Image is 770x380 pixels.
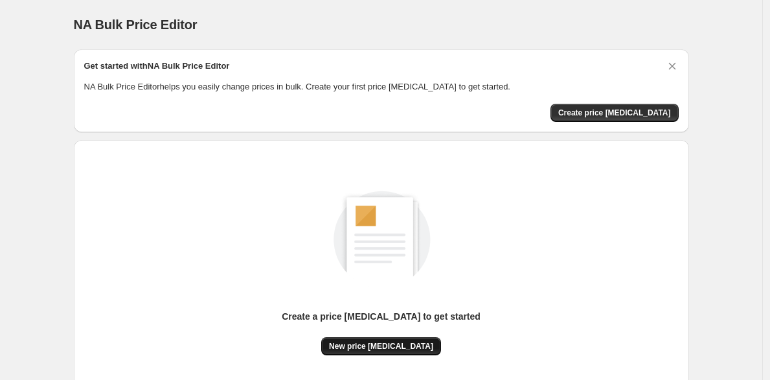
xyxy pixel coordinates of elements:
[282,310,481,323] p: Create a price [MEDICAL_DATA] to get started
[550,104,679,122] button: Create price change job
[666,60,679,73] button: Dismiss card
[558,108,671,118] span: Create price [MEDICAL_DATA]
[321,337,441,355] button: New price [MEDICAL_DATA]
[84,60,230,73] h2: Get started with NA Bulk Price Editor
[74,18,198,32] span: NA Bulk Price Editor
[329,341,433,351] span: New price [MEDICAL_DATA]
[84,80,679,93] p: NA Bulk Price Editor helps you easily change prices in bulk. Create your first price [MEDICAL_DAT...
